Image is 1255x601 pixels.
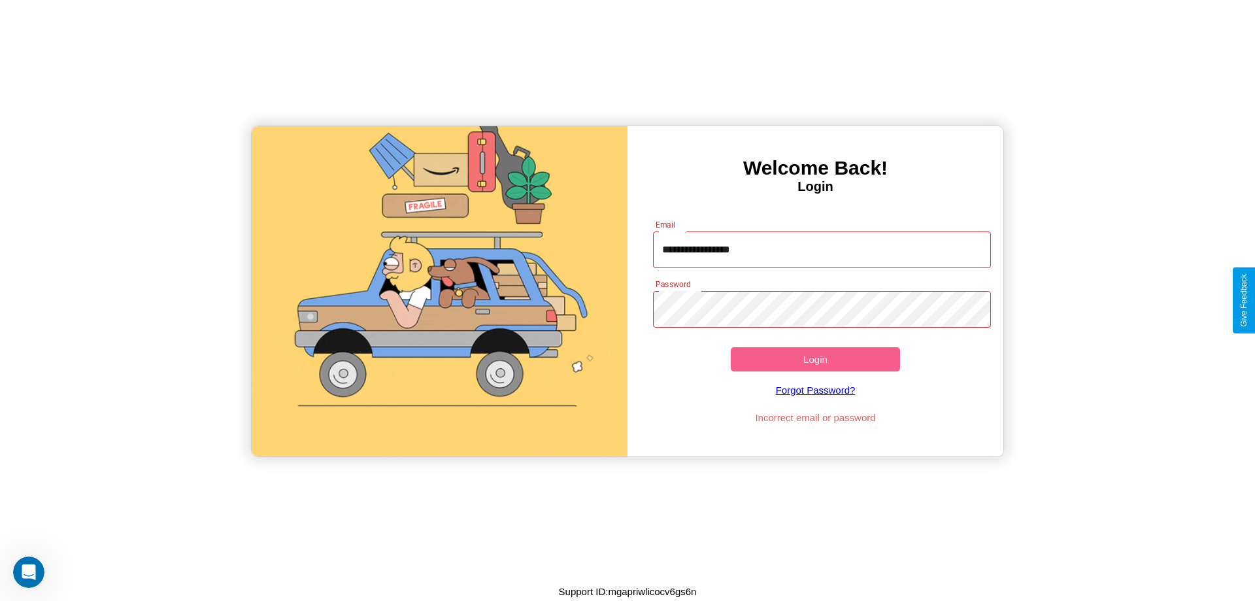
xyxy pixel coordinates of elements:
div: Give Feedback [1239,274,1248,327]
img: gif [252,126,627,456]
iframe: Intercom live chat [13,557,44,588]
button: Login [731,347,900,371]
a: Forgot Password? [646,371,985,409]
label: Password [656,279,690,290]
p: Incorrect email or password [646,409,985,426]
h3: Welcome Back! [627,157,1003,179]
h4: Login [627,179,1003,194]
label: Email [656,219,676,230]
p: Support ID: mgapriwlicocv6gs6n [559,583,697,600]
